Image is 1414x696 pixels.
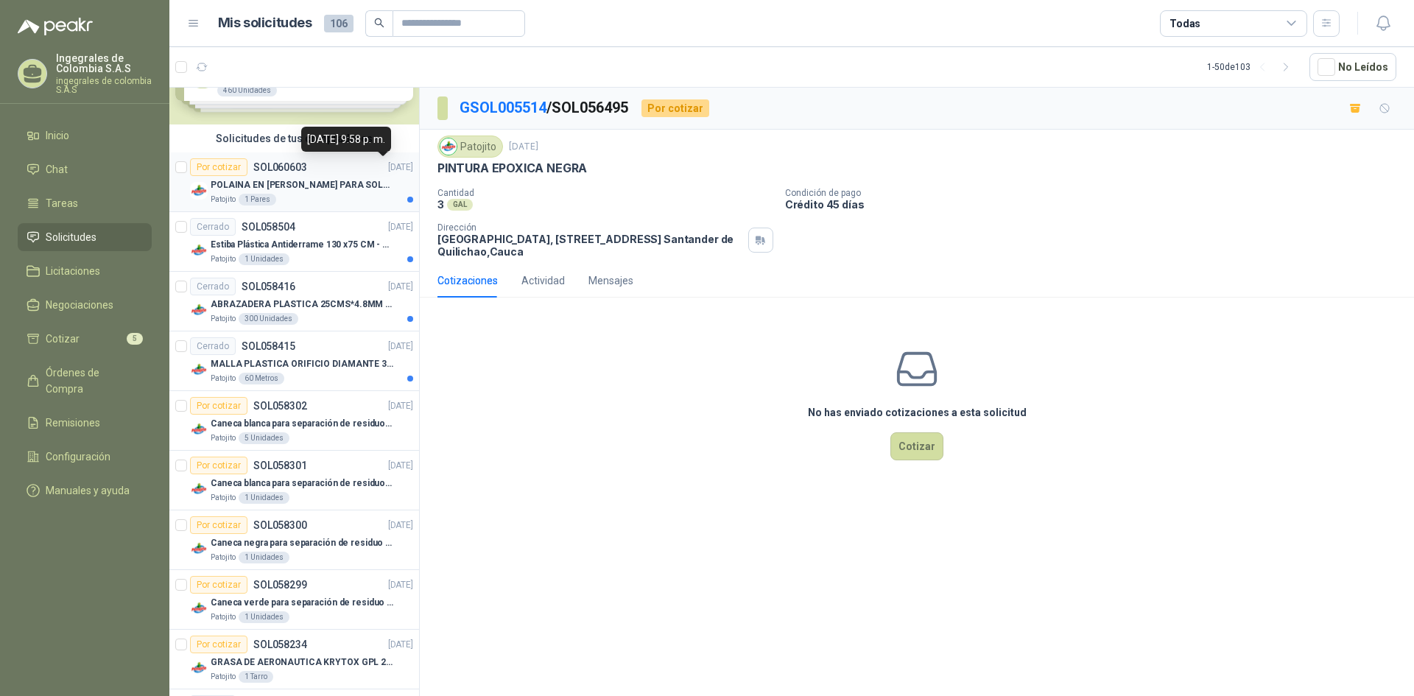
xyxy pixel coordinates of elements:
[190,457,247,474] div: Por cotizar
[169,331,419,391] a: CerradoSOL058415[DATE] Company LogoMALLA PLASTICA ORIFICIO DIAMANTE 3MMPatojito60 Metros
[211,492,236,504] p: Patojito
[169,391,419,451] a: Por cotizarSOL058302[DATE] Company LogoCaneca blanca para separación de residuos 121 LTPatojito5 ...
[18,477,152,505] a: Manuales y ayuda
[460,96,630,119] p: / SOL056495
[808,404,1027,421] h3: No has enviado cotizaciones a esta solicitud
[211,536,394,550] p: Caneca negra para separación de residuo 55 LT
[239,253,289,265] div: 1 Unidades
[785,188,1408,198] p: Condición de pago
[785,198,1408,211] p: Crédito 45 días
[239,194,276,205] div: 1 Pares
[521,273,565,289] div: Actividad
[18,18,93,35] img: Logo peakr
[388,340,413,354] p: [DATE]
[46,449,110,465] span: Configuración
[890,432,943,460] button: Cotizar
[211,596,394,610] p: Caneca verde para separación de residuo 55 LT
[437,136,503,158] div: Patojito
[190,158,247,176] div: Por cotizar
[211,313,236,325] p: Patojito
[253,580,307,590] p: SOL058299
[388,220,413,234] p: [DATE]
[211,417,394,431] p: Caneca blanca para separación de residuos 121 LT
[641,99,709,117] div: Por cotizar
[242,341,295,351] p: SOL058415
[437,233,742,258] p: [GEOGRAPHIC_DATA], [STREET_ADDRESS] Santander de Quilichao , Cauca
[46,161,68,177] span: Chat
[18,409,152,437] a: Remisiones
[46,297,113,313] span: Negociaciones
[190,397,247,415] div: Por cotizar
[440,138,457,155] img: Company Logo
[211,655,394,669] p: GRASA DE AERONAUTICA KRYTOX GPL 207 (SE ADJUNTA IMAGEN DE REFERENCIA)
[169,630,419,689] a: Por cotizarSOL058234[DATE] Company LogoGRASA DE AERONAUTICA KRYTOX GPL 207 (SE ADJUNTA IMAGEN DE ...
[190,480,208,498] img: Company Logo
[190,516,247,534] div: Por cotizar
[239,432,289,444] div: 5 Unidades
[211,238,394,252] p: Estiba Plástica Antiderrame 130 x75 CM - Capacidad 180-200 Litros
[239,313,298,325] div: 300 Unidades
[190,218,236,236] div: Cerrado
[253,520,307,530] p: SOL058300
[388,578,413,592] p: [DATE]
[437,222,742,233] p: Dirección
[18,122,152,150] a: Inicio
[388,280,413,294] p: [DATE]
[253,401,307,411] p: SOL058302
[46,263,100,279] span: Licitaciones
[388,638,413,652] p: [DATE]
[211,432,236,444] p: Patojito
[509,140,538,154] p: [DATE]
[211,178,394,192] p: POLAINA EN [PERSON_NAME] PARA SOLDADOR / ADJUNTAR FICHA TECNICA
[388,399,413,413] p: [DATE]
[211,477,394,491] p: Caneca blanca para separación de residuos 10 LT
[190,242,208,259] img: Company Logo
[437,161,587,176] p: PINTURA EPOXICA NEGRA
[211,611,236,623] p: Patojito
[447,199,473,211] div: GAL
[437,273,498,289] div: Cotizaciones
[211,357,394,371] p: MALLA PLASTICA ORIFICIO DIAMANTE 3MM
[190,540,208,558] img: Company Logo
[437,198,444,211] p: 3
[388,459,413,473] p: [DATE]
[388,161,413,175] p: [DATE]
[169,272,419,331] a: CerradoSOL058416[DATE] Company LogoABRAZADERA PLASTICA 25CMS*4.8MM NEGRAPatojito300 Unidades
[588,273,633,289] div: Mensajes
[211,194,236,205] p: Patojito
[169,570,419,630] a: Por cotizarSOL058299[DATE] Company LogoCaneca verde para separación de residuo 55 LTPatojito1 Uni...
[190,576,247,594] div: Por cotizar
[18,189,152,217] a: Tareas
[239,492,289,504] div: 1 Unidades
[239,552,289,563] div: 1 Unidades
[460,99,546,116] a: GSOL005514
[190,337,236,355] div: Cerrado
[46,415,100,431] span: Remisiones
[218,13,312,34] h1: Mis solicitudes
[18,291,152,319] a: Negociaciones
[18,325,152,353] a: Cotizar5
[169,451,419,510] a: Por cotizarSOL058301[DATE] Company LogoCaneca blanca para separación de residuos 10 LTPatojito1 U...
[437,188,773,198] p: Cantidad
[253,460,307,471] p: SOL058301
[374,18,384,28] span: search
[46,482,130,499] span: Manuales y ayuda
[239,611,289,623] div: 1 Unidades
[18,155,152,183] a: Chat
[190,278,236,295] div: Cerrado
[190,421,208,438] img: Company Logo
[211,253,236,265] p: Patojito
[239,671,273,683] div: 1 Tarro
[169,212,419,272] a: CerradoSOL058504[DATE] Company LogoEstiba Plástica Antiderrame 130 x75 CM - Capacidad 180-200 Lit...
[1207,55,1298,79] div: 1 - 50 de 103
[46,365,138,397] span: Órdenes de Compra
[242,281,295,292] p: SOL058416
[211,671,236,683] p: Patojito
[18,443,152,471] a: Configuración
[211,373,236,384] p: Patojito
[253,639,307,650] p: SOL058234
[211,552,236,563] p: Patojito
[253,162,307,172] p: SOL060603
[388,519,413,532] p: [DATE]
[1309,53,1396,81] button: No Leídos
